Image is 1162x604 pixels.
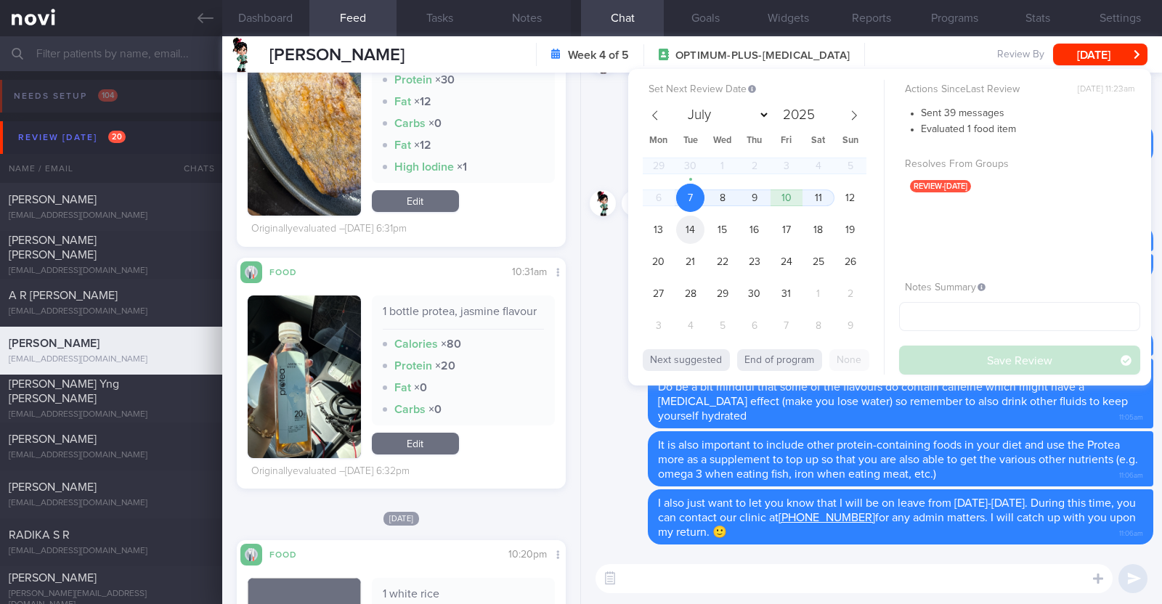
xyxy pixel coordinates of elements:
label: Resolves From Groups [905,158,1134,171]
strong: Week 4 of 5 [568,48,629,62]
strong: Carbs [394,118,426,129]
strong: Fat [394,382,411,393]
strong: Carbs [394,404,426,415]
button: [DATE] [1053,44,1147,65]
button: End of program [737,349,822,371]
span: [PERSON_NAME] [269,46,405,64]
span: 11:06am [1119,467,1143,481]
strong: Protein [394,74,432,86]
span: November 9, 2025 [836,311,864,340]
span: November 3, 2025 [644,311,673,340]
span: Sun [834,136,866,146]
span: October 31, 2025 [772,279,800,308]
div: [EMAIL_ADDRESS][DOMAIN_NAME] [9,306,214,317]
span: Sat [803,136,834,146]
span: October 27, 2025 [644,279,673,308]
strong: Protein [394,360,432,372]
div: Review [DATE] [15,128,129,147]
div: Originally evaluated – [DATE] 6:32pm [251,465,410,478]
div: [PERSON_NAME] [622,173,736,190]
div: [EMAIL_ADDRESS][DOMAIN_NAME] [9,450,214,461]
strong: Fat [394,96,411,107]
label: Actions Since Last Review [905,83,1134,97]
span: October 26, 2025 [836,248,864,276]
div: [EMAIL_ADDRESS][DOMAIN_NAME] [9,546,214,557]
div: [EMAIL_ADDRESS][DOMAIN_NAME] [9,211,214,221]
span: October 30, 2025 [740,279,768,308]
span: October 20, 2025 [644,248,673,276]
input: Year [777,108,817,122]
a: Edit [372,190,459,212]
strong: × 0 [428,404,442,415]
strong: High Iodine [394,161,454,173]
span: October 11, 2025 [804,184,832,212]
span: October 17, 2025 [772,216,800,244]
strong: × 20 [435,360,455,372]
span: November 7, 2025 [772,311,800,340]
span: 104 [98,89,118,102]
div: Food [262,547,320,560]
span: Tue [675,136,707,146]
span: 20 [108,131,126,143]
a: Edit [372,433,459,454]
span: [PERSON_NAME] [9,433,97,445]
strong: × 12 [414,139,431,151]
div: Originally evaluated – [DATE] 6:31pm [251,223,407,236]
div: Needs setup [10,86,121,106]
span: November 1, 2025 [804,279,832,308]
div: [EMAIL_ADDRESS][DOMAIN_NAME] [9,498,214,509]
li: Sent 39 messages [921,104,1140,121]
span: I also just want to let you know that I will be on leave from [DATE]-[DATE]. During this time, yo... [658,497,1136,538]
span: Wed [707,136,739,146]
span: October 9, 2025 [740,184,768,212]
span: October 13, 2025 [644,216,673,244]
span: November 4, 2025 [676,311,704,340]
span: October 18, 2025 [804,216,832,244]
span: Review By [997,49,1044,62]
select: Month [681,104,770,126]
span: October 7, 2025 [676,184,704,212]
span: OPTIMUM-PLUS-[MEDICAL_DATA] [675,49,850,63]
span: A R [PERSON_NAME] [9,290,118,301]
span: October 14, 2025 [676,216,704,244]
strong: × 1 [457,161,467,173]
span: October 28, 2025 [676,279,704,308]
strong: × 80 [441,338,461,350]
div: Food [262,265,320,277]
span: October 15, 2025 [708,216,736,244]
span: [PERSON_NAME] [9,338,99,349]
span: Do be a bit mindful that some of the flavours do contain caffeine which might have a [MEDICAL_DAT... [658,381,1128,422]
strong: × 0 [428,118,442,129]
span: 11:06am [1119,525,1143,539]
span: Thu [739,136,771,146]
span: October 16, 2025 [740,216,768,244]
span: review-[DATE] [910,180,971,192]
span: 10:31am [512,267,547,277]
span: October 10, 2025 [772,184,800,212]
span: [PERSON_NAME] [9,481,97,493]
img: pan seared sea bass [248,9,361,216]
div: [EMAIL_ADDRESS][DOMAIN_NAME] [9,266,214,277]
span: October 21, 2025 [676,248,704,276]
span: October 25, 2025 [804,248,832,276]
span: October 22, 2025 [708,248,736,276]
span: November 8, 2025 [804,311,832,340]
span: [PERSON_NAME] Yng [PERSON_NAME] [9,378,119,404]
strong: Fat [394,139,411,151]
strong: × 12 [414,96,431,107]
div: Chats [164,154,222,183]
span: [DATE] 11:23am [1078,84,1134,95]
li: Evaluated 1 food item [921,120,1140,136]
span: October 8, 2025 [708,184,736,212]
div: [EMAIL_ADDRESS][DOMAIN_NAME] [9,354,214,365]
span: Mon [643,136,675,146]
span: October 19, 2025 [836,216,864,244]
span: [PERSON_NAME] [PERSON_NAME] [9,234,97,261]
label: Set Next Review Date [649,83,878,97]
span: [DATE] [383,512,420,526]
span: Notes Summary [905,282,986,293]
strong: × 0 [414,382,427,393]
span: 11:05am [1119,409,1143,423]
span: 10:20pm [508,550,547,560]
div: [EMAIL_ADDRESS][DOMAIN_NAME] [9,409,214,420]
